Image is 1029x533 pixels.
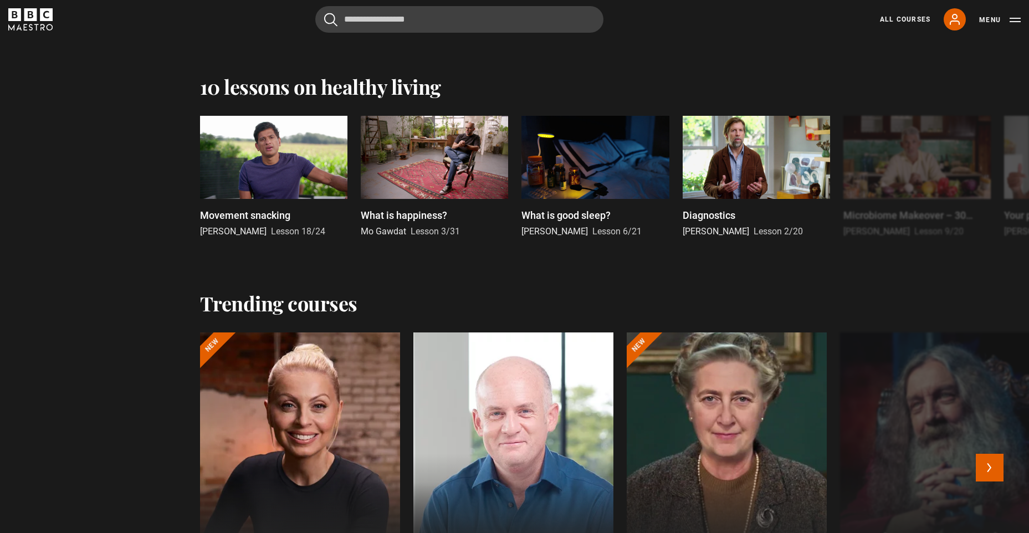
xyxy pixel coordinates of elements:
span: Lesson 3/31 [411,226,460,237]
span: [PERSON_NAME] [200,226,267,237]
span: Lesson 9/20 [914,226,964,237]
a: What is good sleep? [PERSON_NAME] Lesson 6/21 [521,116,669,238]
span: Lesson 18/24 [271,226,325,237]
p: Microbiome Makeover – 30 Plants a Week [843,208,991,223]
p: What is good sleep? [521,208,611,223]
button: Submit the search query [324,13,337,27]
p: Diagnostics [683,208,735,223]
a: All Courses [880,14,930,24]
span: Lesson 2/20 [754,226,803,237]
svg: BBC Maestro [8,8,53,30]
span: [PERSON_NAME] [683,226,749,237]
span: [PERSON_NAME] [521,226,588,237]
a: Movement snacking [PERSON_NAME] Lesson 18/24 [200,116,347,238]
span: Mo Gawdat [361,226,406,237]
input: Search [315,6,603,33]
button: Toggle navigation [979,14,1021,25]
span: [PERSON_NAME] [843,226,910,237]
p: What is happiness? [361,208,447,223]
h2: 10 lessons on healthy living [200,75,441,98]
a: Diagnostics [PERSON_NAME] Lesson 2/20 [683,116,830,238]
span: Lesson 6/21 [592,226,642,237]
p: Movement snacking [200,208,290,223]
a: Microbiome Makeover – 30 Plants a Week [PERSON_NAME] Lesson 9/20 [843,116,991,238]
h2: Trending courses [200,291,357,315]
a: What is happiness? Mo Gawdat Lesson 3/31 [361,116,508,238]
